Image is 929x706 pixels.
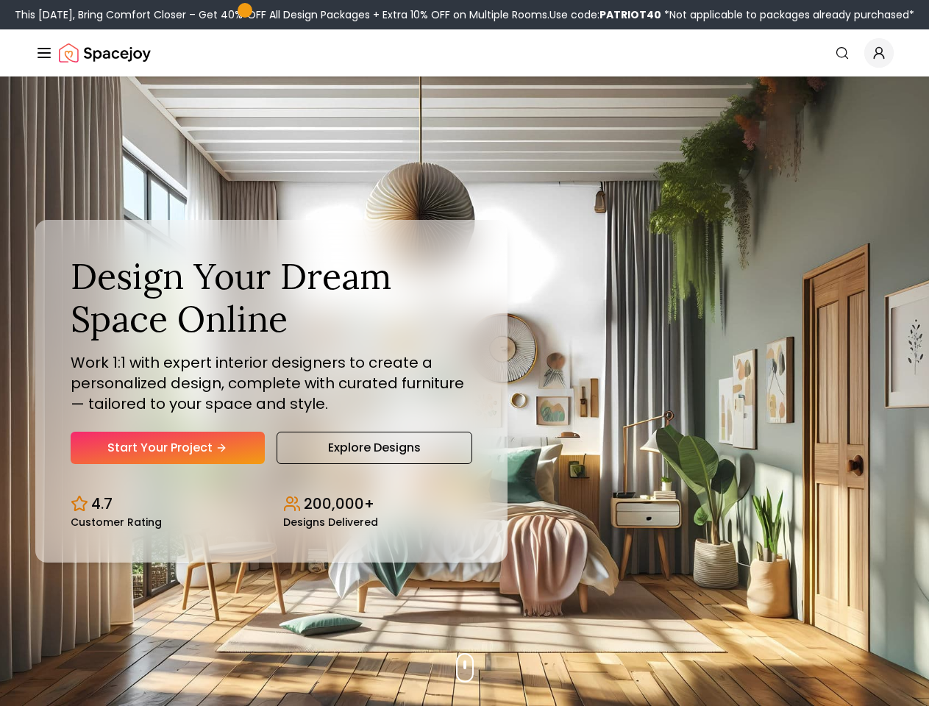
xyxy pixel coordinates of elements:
p: 200,000+ [304,493,374,514]
img: Spacejoy Logo [59,38,151,68]
nav: Global [35,29,894,76]
span: Use code: [549,7,661,22]
h1: Design Your Dream Space Online [71,255,472,340]
a: Explore Designs [277,432,472,464]
b: PATRIOT40 [599,7,661,22]
small: Designs Delivered [283,517,378,527]
p: Work 1:1 with expert interior designers to create a personalized design, complete with curated fu... [71,352,472,414]
p: 4.7 [91,493,113,514]
span: *Not applicable to packages already purchased* [661,7,914,22]
div: Design stats [71,482,472,527]
a: Spacejoy [59,38,151,68]
div: This [DATE], Bring Comfort Closer – Get 40% OFF All Design Packages + Extra 10% OFF on Multiple R... [15,7,914,22]
small: Customer Rating [71,517,162,527]
a: Start Your Project [71,432,265,464]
